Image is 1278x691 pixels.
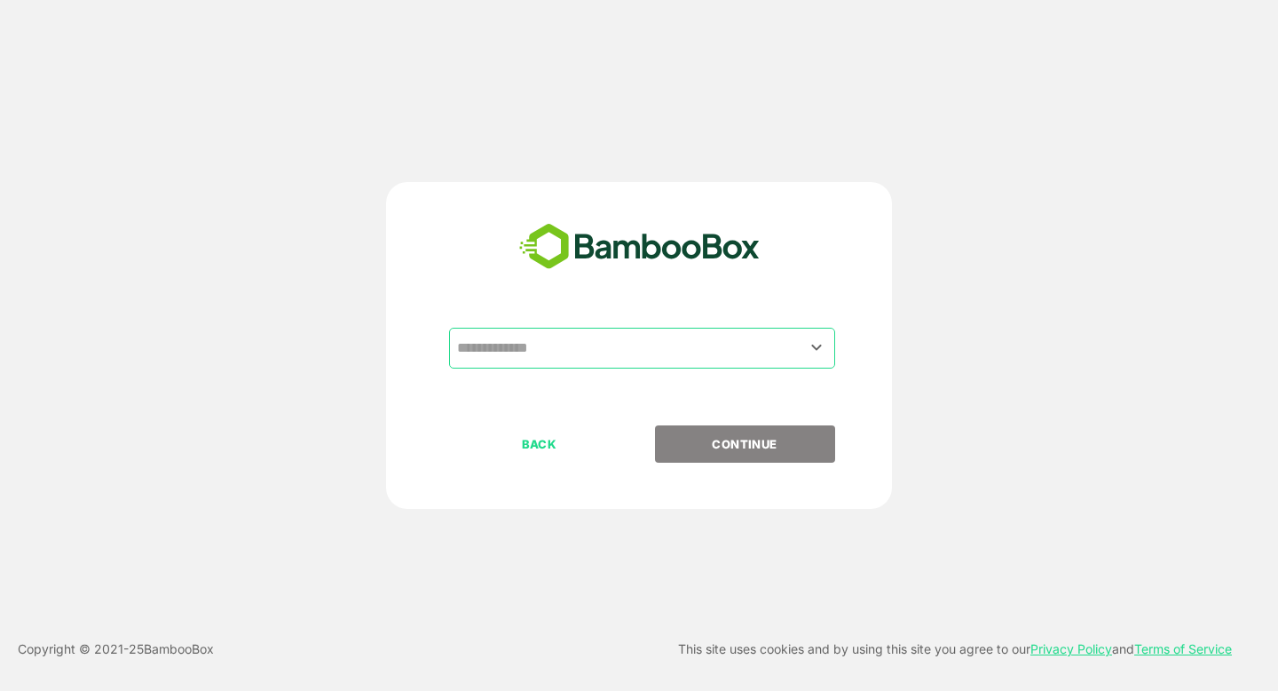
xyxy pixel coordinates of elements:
[678,639,1232,660] p: This site uses cookies and by using this site you agree to our and
[805,336,829,360] button: Open
[509,218,769,276] img: bamboobox
[1134,641,1232,656] a: Terms of Service
[18,639,214,660] p: Copyright © 2021- 25 BambooBox
[451,434,628,454] p: BACK
[1030,641,1112,656] a: Privacy Policy
[656,434,833,454] p: CONTINUE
